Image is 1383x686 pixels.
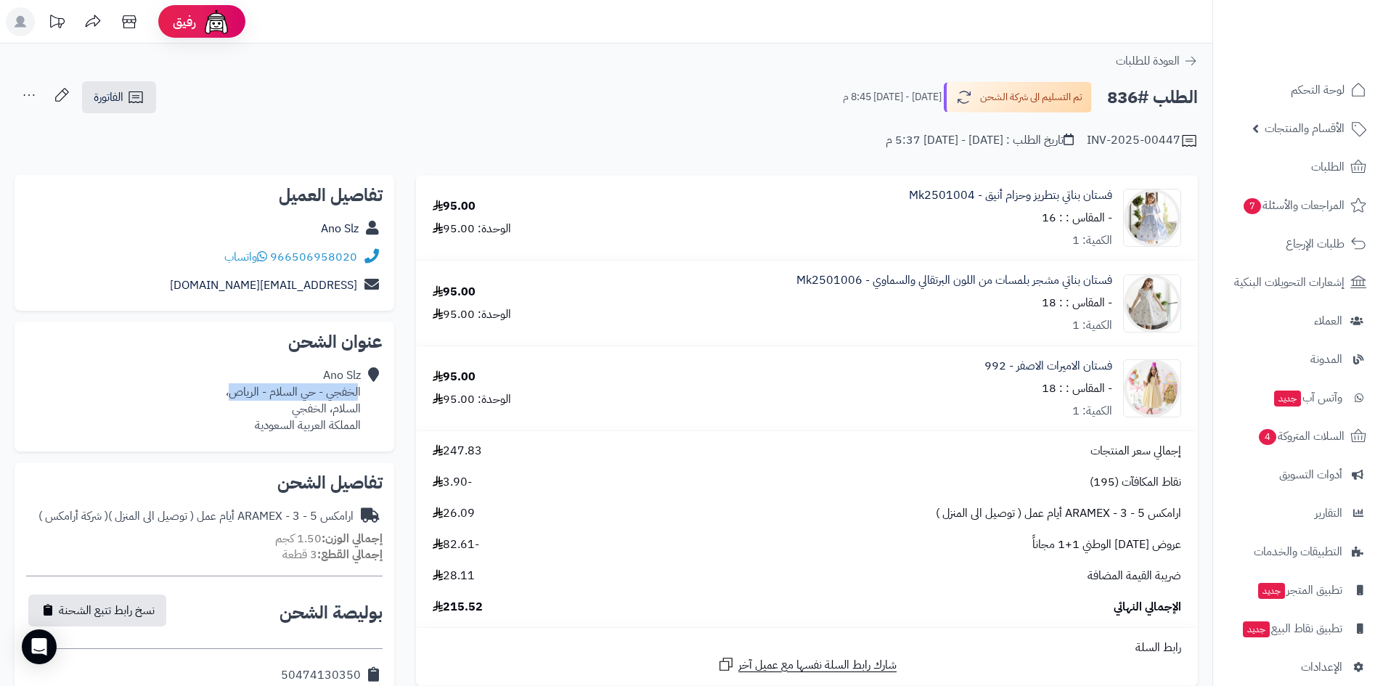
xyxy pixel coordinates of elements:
span: 247.83 [433,443,482,460]
span: -82.61 [433,536,479,553]
img: logo-2.png [1284,37,1369,68]
button: نسخ رابط تتبع الشحنة [28,595,166,626]
span: لوحة التحكم [1291,80,1345,100]
a: السلات المتروكة4 [1222,419,1374,454]
small: - المقاس : : 16 [1042,209,1112,226]
a: الطلبات [1222,150,1374,184]
a: شارك رابط السلة نفسها مع عميل آخر [717,656,897,674]
div: الكمية: 1 [1072,403,1112,420]
img: 1739125954-IMG_7240-90x90.jpeg [1124,189,1180,247]
div: الوحدة: 95.00 [433,221,511,237]
a: التقارير [1222,496,1374,531]
a: تطبيق المتجرجديد [1222,573,1374,608]
div: الكمية: 1 [1072,317,1112,334]
a: [EMAIL_ADDRESS][DOMAIN_NAME] [170,277,357,294]
div: رابط السلة [422,640,1192,656]
a: فستان الاميرات الاصفر - 992 [984,358,1112,375]
span: ضريبة القيمة المضافة [1088,568,1181,584]
span: التقارير [1315,503,1342,523]
span: العملاء [1314,311,1342,331]
div: 95.00 [433,369,476,385]
a: واتساب [224,248,267,266]
div: 95.00 [433,284,476,301]
span: 26.09 [433,505,475,522]
span: التطبيقات والخدمات [1254,542,1342,562]
small: - المقاس : : 18 [1042,380,1112,397]
span: الإجمالي النهائي [1114,599,1181,616]
div: 95.00 [433,198,476,215]
a: العملاء [1222,303,1374,338]
small: - المقاس : : 18 [1042,294,1112,311]
div: تاريخ الطلب : [DATE] - [DATE] 5:37 م [886,132,1074,149]
a: 966506958020 [270,248,357,266]
div: الوحدة: 95.00 [433,306,511,323]
span: جديد [1258,583,1285,599]
a: الإعدادات [1222,650,1374,685]
span: ارامكس ARAMEX - 3 - 5 أيام عمل ( توصيل الى المنزل ) [936,505,1181,522]
img: ai-face.png [202,7,231,36]
span: الطلبات [1311,157,1345,177]
span: أدوات التسويق [1279,465,1342,485]
span: نسخ رابط تتبع الشحنة [59,602,155,619]
h2: تفاصيل الشحن [26,474,383,491]
strong: إجمالي القطع: [317,546,383,563]
span: 4 [1259,429,1276,445]
span: تطبيق المتجر [1257,580,1342,600]
div: INV-2025-00447 [1087,132,1198,150]
h2: بوليصة الشحن [280,604,383,621]
span: 7 [1244,198,1261,214]
a: تطبيق نقاط البيعجديد [1222,611,1374,646]
span: الأقسام والمنتجات [1265,118,1345,139]
h2: عنوان الشحن [26,333,383,351]
span: السلات المتروكة [1257,426,1345,446]
a: فستان بناتي مشجر بلمسات من اللون البرتقالي والسماوي - Mk2501006 [796,272,1112,289]
div: Ano Slz الخفجي - حي السلام - الرياص، السلام، الخفجي المملكة العربية السعودية [226,367,361,433]
button: تم التسليم الى شركة الشحن [944,82,1092,113]
span: إشعارات التحويلات البنكية [1234,272,1345,293]
a: طلبات الإرجاع [1222,226,1374,261]
span: العودة للطلبات [1116,52,1180,70]
span: المدونة [1310,349,1342,369]
span: 215.52 [433,599,483,616]
span: إجمالي سعر المنتجات [1090,443,1181,460]
small: 1.50 كجم [275,530,383,547]
a: العودة للطلبات [1116,52,1198,70]
a: فستان بناتي بتطريز وحزام أنيق - Mk2501004 [909,187,1112,204]
a: التطبيقات والخدمات [1222,534,1374,569]
span: الإعدادات [1301,657,1342,677]
a: تحديثات المنصة [38,7,75,40]
span: ( شركة أرامكس ) [38,507,108,525]
img: 1739175414-IMG_7265-90x90.jpeg [1124,274,1180,332]
small: [DATE] - [DATE] 8:45 م [843,90,942,105]
span: شارك رابط السلة نفسها مع عميل آخر [738,657,897,674]
h2: الطلب #836 [1107,83,1198,113]
span: طلبات الإرجاع [1286,234,1345,254]
div: الكمية: 1 [1072,232,1112,249]
small: 3 قطعة [282,546,383,563]
span: تطبيق نقاط البيع [1241,618,1342,639]
div: 50474130350 [281,667,361,684]
span: نقاط المكافآت (195) [1090,474,1181,491]
a: المدونة [1222,342,1374,377]
div: Open Intercom Messenger [22,629,57,664]
div: الوحدة: 95.00 [433,391,511,408]
img: 1751171711-IMG_7609-90x90.jpeg [1124,359,1180,417]
a: Ano Slz [321,220,359,237]
a: المراجعات والأسئلة7 [1222,188,1374,223]
span: 28.11 [433,568,475,584]
span: وآتس آب [1273,388,1342,408]
a: الفاتورة [82,81,156,113]
div: ارامكس ARAMEX - 3 - 5 أيام عمل ( توصيل الى المنزل ) [38,508,354,525]
span: -3.90 [433,474,472,491]
span: المراجعات والأسئلة [1242,195,1345,216]
strong: إجمالي الوزن: [322,530,383,547]
a: وآتس آبجديد [1222,380,1374,415]
a: أدوات التسويق [1222,457,1374,492]
h2: تفاصيل العميل [26,187,383,204]
span: جديد [1274,391,1301,407]
span: الفاتورة [94,89,123,106]
span: رفيق [173,13,196,30]
a: لوحة التحكم [1222,73,1374,107]
a: إشعارات التحويلات البنكية [1222,265,1374,300]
